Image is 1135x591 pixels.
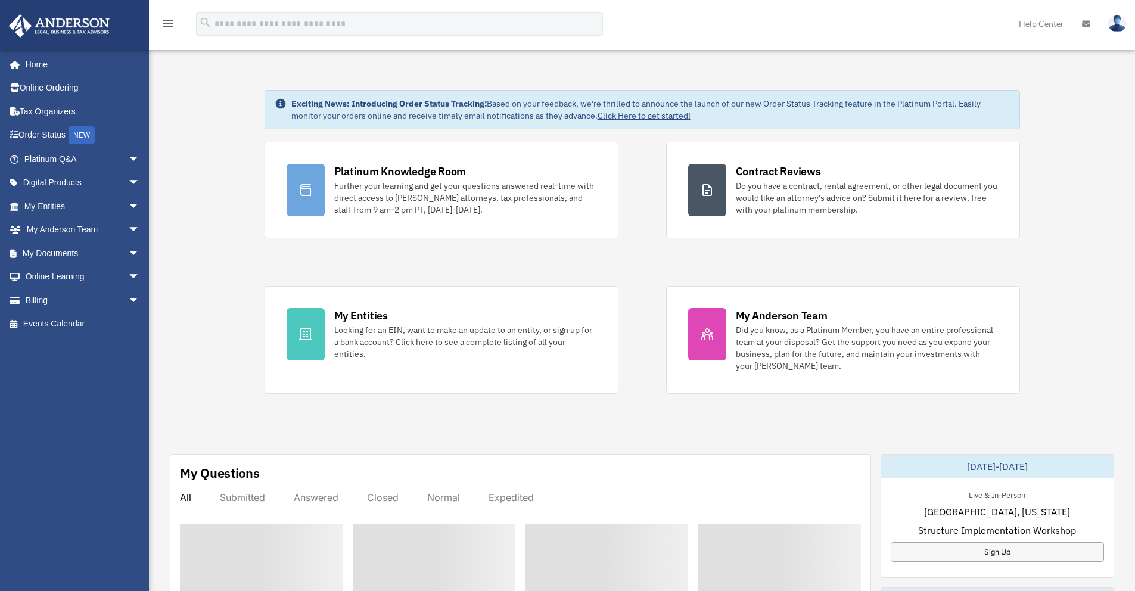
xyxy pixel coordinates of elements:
[881,455,1114,478] div: [DATE]-[DATE]
[180,492,191,503] div: All
[489,492,534,503] div: Expedited
[8,194,158,218] a: My Entitiesarrow_drop_down
[291,98,487,109] strong: Exciting News: Introducing Order Status Tracking!
[959,488,1035,500] div: Live & In-Person
[8,218,158,242] a: My Anderson Teamarrow_drop_down
[8,241,158,265] a: My Documentsarrow_drop_down
[334,308,388,323] div: My Entities
[180,464,260,482] div: My Questions
[8,288,158,312] a: Billingarrow_drop_down
[736,324,998,372] div: Did you know, as a Platinum Member, you have an entire professional team at your disposal? Get th...
[69,126,95,144] div: NEW
[427,492,460,503] div: Normal
[265,142,618,238] a: Platinum Knowledge Room Further your learning and get your questions answered real-time with dire...
[666,142,1020,238] a: Contract Reviews Do you have a contract, rental agreement, or other legal document you would like...
[128,218,152,242] span: arrow_drop_down
[334,324,596,360] div: Looking for an EIN, want to make an update to an entity, or sign up for a bank account? Click her...
[8,76,158,100] a: Online Ordering
[199,16,212,29] i: search
[1108,15,1126,32] img: User Pic
[334,180,596,216] div: Further your learning and get your questions answered real-time with direct access to [PERSON_NAM...
[8,147,158,171] a: Platinum Q&Aarrow_drop_down
[736,308,828,323] div: My Anderson Team
[294,492,338,503] div: Answered
[128,265,152,290] span: arrow_drop_down
[128,241,152,266] span: arrow_drop_down
[8,312,158,336] a: Events Calendar
[128,147,152,172] span: arrow_drop_down
[8,123,158,148] a: Order StatusNEW
[924,505,1070,519] span: [GEOGRAPHIC_DATA], [US_STATE]
[891,542,1104,562] a: Sign Up
[220,492,265,503] div: Submitted
[8,171,158,195] a: Digital Productsarrow_drop_down
[161,17,175,31] i: menu
[128,194,152,219] span: arrow_drop_down
[736,164,821,179] div: Contract Reviews
[367,492,399,503] div: Closed
[918,523,1076,537] span: Structure Implementation Workshop
[265,286,618,394] a: My Entities Looking for an EIN, want to make an update to an entity, or sign up for a bank accoun...
[128,171,152,195] span: arrow_drop_down
[598,110,691,121] a: Click Here to get started!
[128,288,152,313] span: arrow_drop_down
[736,180,998,216] div: Do you have a contract, rental agreement, or other legal document you would like an attorney's ad...
[8,265,158,289] a: Online Learningarrow_drop_down
[291,98,1010,122] div: Based on your feedback, we're thrilled to announce the launch of our new Order Status Tracking fe...
[161,21,175,31] a: menu
[666,286,1020,394] a: My Anderson Team Did you know, as a Platinum Member, you have an entire professional team at your...
[334,164,467,179] div: Platinum Knowledge Room
[8,52,152,76] a: Home
[8,99,158,123] a: Tax Organizers
[5,14,113,38] img: Anderson Advisors Platinum Portal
